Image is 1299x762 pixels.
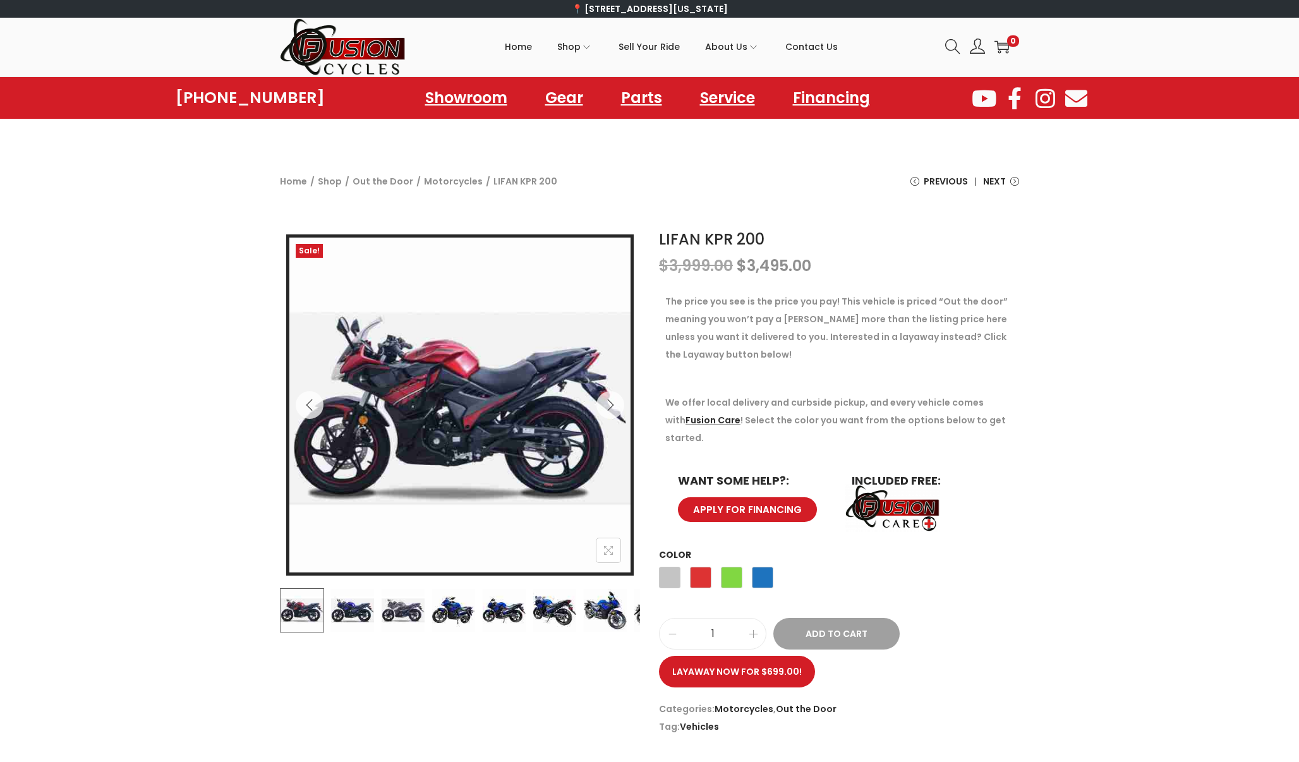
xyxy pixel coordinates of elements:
button: Previous [296,391,323,419]
span: Categories: , [659,700,1019,718]
span: LIFAN KPR 200 [493,172,557,190]
bdi: 3,495.00 [737,255,811,276]
nav: Menu [413,83,883,112]
a: Shop [557,18,593,75]
a: 0 [994,39,1010,54]
span: / [416,172,421,190]
span: Previous [924,172,968,190]
a: Home [505,18,532,75]
h6: INCLUDED FREE: [852,475,1000,487]
a: Vehicles [680,720,719,733]
span: / [310,172,315,190]
span: Sell Your Ride [619,31,680,63]
span: / [345,172,349,190]
nav: Primary navigation [406,18,936,75]
a: Financing [780,83,883,112]
a: Sell Your Ride [619,18,680,75]
label: Color [659,548,691,561]
img: Product image [381,588,425,632]
a: Motorcycles [715,703,773,715]
a: Shop [318,175,342,188]
p: We offer local delivery and curbside pickup, and every vehicle comes with ! Select the color you ... [665,394,1013,447]
h6: WANT SOME HELP?: [678,475,826,487]
a: Parts [608,83,675,112]
a: Layaway now for $699.00! [659,656,815,687]
img: Product image [280,588,324,632]
img: Product image [330,588,375,632]
a: Previous [910,172,968,200]
a: Showroom [413,83,520,112]
a: Fusion Care [686,414,740,426]
img: Product image [482,588,526,632]
a: Next [983,172,1019,200]
img: LIFAN KPR 200 [289,238,631,579]
span: $ [737,255,747,276]
img: Product image [583,588,627,632]
img: Woostify retina logo [280,18,406,76]
a: Gear [533,83,596,112]
span: / [486,172,490,190]
a: [PHONE_NUMBER] [176,89,325,107]
a: About Us [705,18,760,75]
a: Out the Door [353,175,413,188]
img: Product image [533,588,577,632]
a: APPLY FOR FINANCING [678,497,817,522]
span: Tag: [659,718,1019,735]
span: Shop [557,31,581,63]
span: APPLY FOR FINANCING [693,505,802,514]
button: Add to Cart [773,618,900,650]
span: About Us [705,31,747,63]
span: Contact Us [785,31,838,63]
button: Next [596,391,624,419]
a: Contact Us [785,18,838,75]
a: Service [687,83,768,112]
bdi: 3,999.00 [659,255,733,276]
p: The price you see is the price you pay! This vehicle is priced “Out the door” meaning you won’t p... [665,293,1013,363]
span: Next [983,172,1006,190]
a: Home [280,175,307,188]
img: Product image [634,588,678,632]
a: Out the Door [776,703,837,715]
input: Product quantity [660,625,766,643]
a: 📍 [STREET_ADDRESS][US_STATE] [572,3,728,15]
a: Motorcycles [424,175,483,188]
span: $ [659,255,669,276]
img: Product image [432,588,476,632]
span: Home [505,31,532,63]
